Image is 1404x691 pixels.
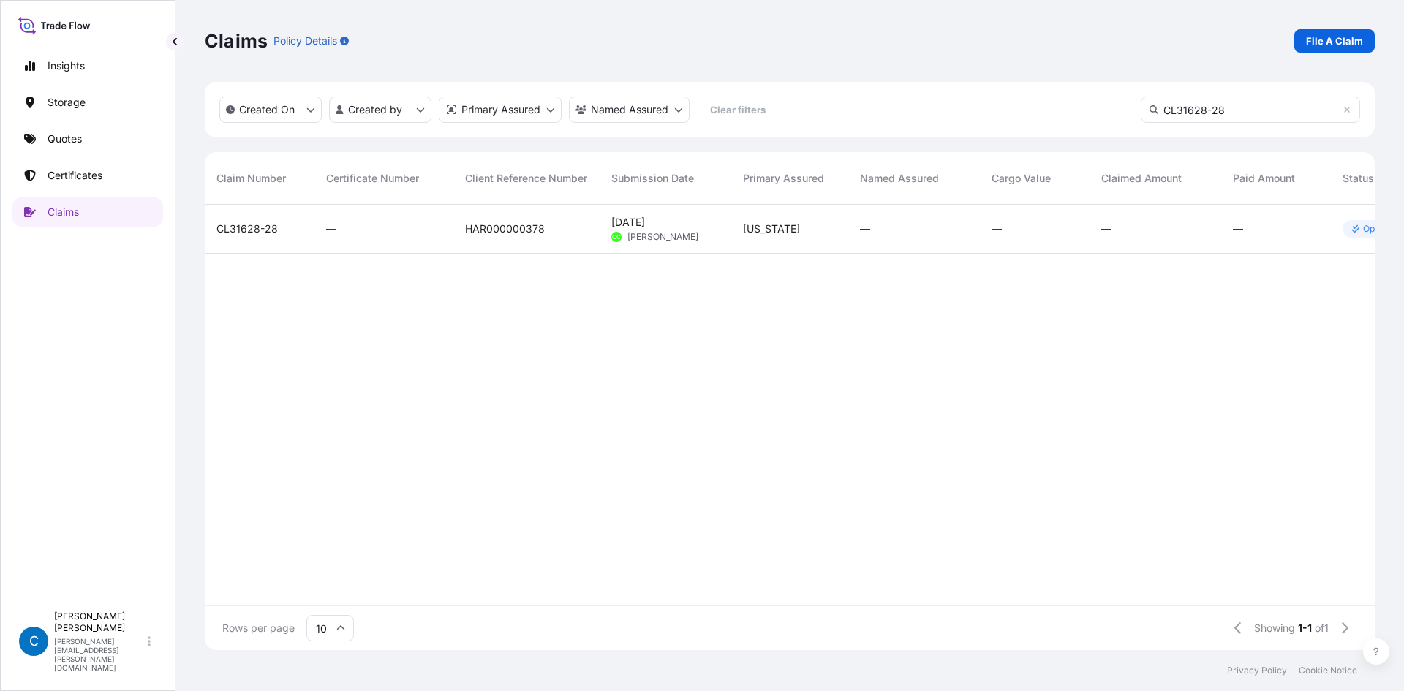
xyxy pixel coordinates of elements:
[12,197,163,227] a: Claims
[1298,621,1312,635] span: 1-1
[860,222,870,236] span: —
[743,222,800,236] span: [US_STATE]
[461,102,540,117] p: Primary Assured
[12,161,163,190] a: Certificates
[48,95,86,110] p: Storage
[1141,97,1360,123] input: Search Claim Number
[329,97,431,123] button: createdBy Filter options
[1101,222,1111,236] span: —
[612,230,621,244] span: CC
[465,171,587,186] span: Client Reference Number
[48,132,82,146] p: Quotes
[1299,665,1357,676] a: Cookie Notice
[860,171,939,186] span: Named Assured
[216,222,278,236] span: CL31628-28
[48,168,102,183] p: Certificates
[222,621,295,635] span: Rows per page
[48,205,79,219] p: Claims
[273,34,337,48] p: Policy Details
[1233,171,1295,186] span: Paid Amount
[1294,29,1375,53] a: File A Claim
[326,222,336,236] span: —
[1306,34,1363,48] p: File A Claim
[29,634,39,649] span: C
[12,124,163,154] a: Quotes
[1227,665,1287,676] a: Privacy Policy
[627,231,698,243] span: [PERSON_NAME]
[1363,223,1386,235] p: Open
[219,97,322,123] button: createdOn Filter options
[1233,222,1243,236] span: —
[48,58,85,73] p: Insights
[239,102,295,117] p: Created On
[348,102,402,117] p: Created by
[591,102,668,117] p: Named Assured
[1343,171,1374,186] span: Status
[12,88,163,117] a: Storage
[216,171,286,186] span: Claim Number
[54,611,145,634] p: [PERSON_NAME] [PERSON_NAME]
[569,97,690,123] button: cargoOwner Filter options
[439,97,562,123] button: distributor Filter options
[205,29,268,53] p: Claims
[743,171,824,186] span: Primary Assured
[611,171,694,186] span: Submission Date
[465,222,545,236] span: HAR000000378
[992,171,1051,186] span: Cargo Value
[12,51,163,80] a: Insights
[326,171,419,186] span: Certificate Number
[992,222,1002,236] span: —
[1101,171,1182,186] span: Claimed Amount
[1254,621,1295,635] span: Showing
[54,637,145,672] p: [PERSON_NAME][EMAIL_ADDRESS][PERSON_NAME][DOMAIN_NAME]
[697,98,779,121] button: Clear filters
[710,102,766,117] p: Clear filters
[611,215,645,230] span: [DATE]
[1315,621,1329,635] span: of 1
